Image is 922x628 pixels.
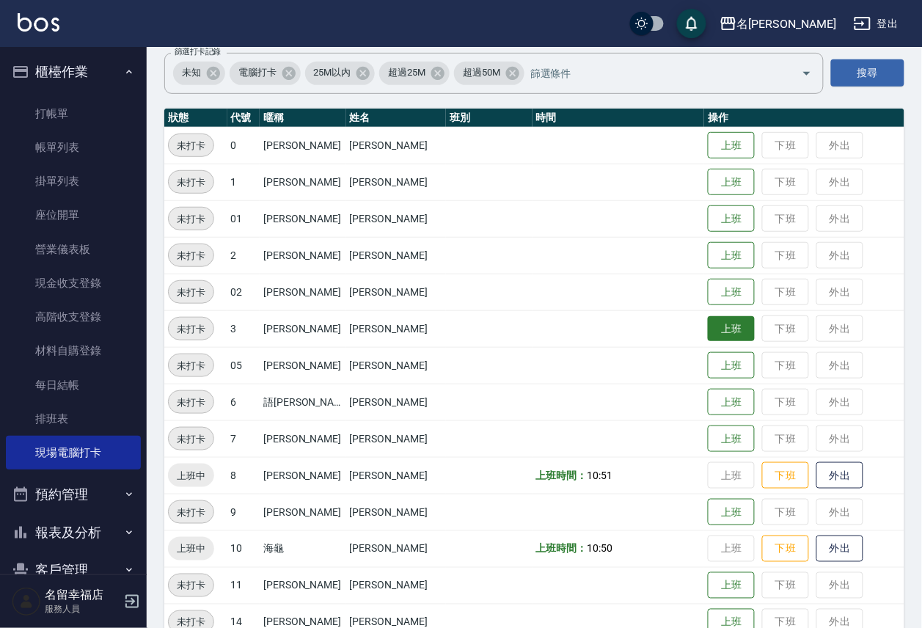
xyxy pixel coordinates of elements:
td: [PERSON_NAME] [260,457,345,494]
button: 預約管理 [6,475,141,514]
div: 電腦打卡 [230,62,301,85]
td: [PERSON_NAME] [346,237,447,274]
td: [PERSON_NAME] [346,457,447,494]
th: 姓名 [346,109,447,128]
a: 帳單列表 [6,131,141,164]
button: 名[PERSON_NAME] [714,9,842,39]
h5: 名留幸福店 [45,588,120,602]
span: 10:51 [587,470,612,481]
div: 未知 [173,62,225,85]
td: [PERSON_NAME] [260,420,345,457]
td: [PERSON_NAME] [260,237,345,274]
td: [PERSON_NAME] [260,494,345,530]
th: 暱稱 [260,109,345,128]
span: 未知 [173,65,210,80]
td: 0 [227,127,260,164]
td: [PERSON_NAME] [260,164,345,200]
td: [PERSON_NAME] [346,164,447,200]
span: 未打卡 [169,321,213,337]
div: 25M以內 [305,62,376,85]
button: 上班 [708,279,755,306]
td: 11 [227,567,260,604]
td: [PERSON_NAME] [260,567,345,604]
button: save [677,9,706,38]
img: Person [12,587,41,616]
td: 9 [227,494,260,530]
td: [PERSON_NAME] [346,347,447,384]
button: 登出 [848,10,904,37]
span: 上班中 [168,468,214,483]
td: [PERSON_NAME] [346,310,447,347]
a: 打帳單 [6,97,141,131]
span: 未打卡 [169,431,213,447]
th: 班別 [446,109,532,128]
td: [PERSON_NAME] [260,310,345,347]
img: Logo [18,13,59,32]
a: 現金收支登錄 [6,266,141,300]
button: 上班 [708,132,755,159]
button: 搜尋 [831,59,904,87]
div: 超過50M [454,62,524,85]
td: [PERSON_NAME] [346,384,447,420]
td: 海龜 [260,530,345,567]
button: 上班 [708,205,755,233]
td: [PERSON_NAME] [346,420,447,457]
button: 報表及分析 [6,514,141,552]
span: 未打卡 [169,395,213,410]
b: 上班時間： [536,543,588,555]
a: 現場電腦打卡 [6,436,141,470]
button: 上班 [708,426,755,453]
td: [PERSON_NAME] [346,567,447,604]
a: 排班表 [6,402,141,436]
th: 時間 [533,109,705,128]
button: 上班 [708,389,755,416]
td: [PERSON_NAME] [260,200,345,237]
div: 超過25M [379,62,450,85]
span: 未打卡 [169,175,213,190]
span: 超過50M [454,65,509,80]
td: [PERSON_NAME] [346,127,447,164]
button: 櫃檯作業 [6,53,141,91]
b: 上班時間： [536,470,588,481]
td: 8 [227,457,260,494]
span: 10:50 [587,543,612,555]
td: 05 [227,347,260,384]
span: 未打卡 [169,138,213,153]
label: 篩選打卡記錄 [175,46,221,57]
td: [PERSON_NAME] [346,200,447,237]
span: 上班中 [168,541,214,557]
td: 10 [227,530,260,567]
span: 未打卡 [169,211,213,227]
span: 未打卡 [169,578,213,594]
th: 代號 [227,109,260,128]
td: [PERSON_NAME] [260,274,345,310]
th: 狀態 [164,109,227,128]
td: 6 [227,384,260,420]
button: 上班 [708,352,755,379]
p: 服務人員 [45,602,120,616]
td: 1 [227,164,260,200]
a: 材料自購登錄 [6,334,141,368]
button: 上班 [708,169,755,196]
button: 上班 [708,242,755,269]
a: 座位開單 [6,198,141,232]
td: 01 [227,200,260,237]
td: [PERSON_NAME] [346,494,447,530]
td: 02 [227,274,260,310]
span: 25M以內 [305,65,360,80]
button: Open [795,62,819,85]
th: 操作 [704,109,904,128]
a: 掛單列表 [6,164,141,198]
td: 7 [227,420,260,457]
button: 外出 [816,462,863,489]
button: 上班 [708,316,755,342]
td: [PERSON_NAME] [260,127,345,164]
span: 電腦打卡 [230,65,285,80]
td: 2 [227,237,260,274]
a: 每日結帳 [6,368,141,402]
td: [PERSON_NAME] [346,274,447,310]
button: 上班 [708,572,755,599]
span: 未打卡 [169,248,213,263]
span: 未打卡 [169,285,213,300]
input: 篩選條件 [527,60,776,86]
